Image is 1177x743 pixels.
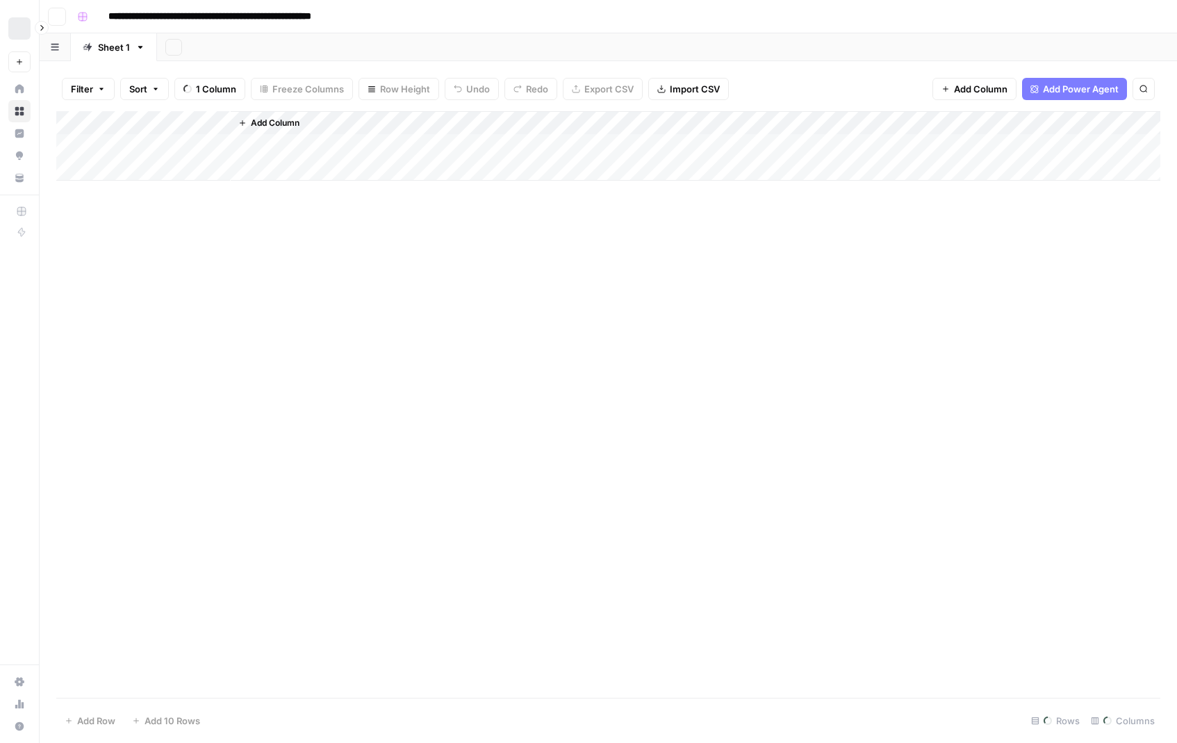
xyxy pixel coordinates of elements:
[932,78,1016,100] button: Add Column
[504,78,557,100] button: Redo
[8,167,31,189] a: Your Data
[272,82,344,96] span: Freeze Columns
[1022,78,1127,100] button: Add Power Agent
[120,78,169,100] button: Sort
[71,82,93,96] span: Filter
[8,78,31,100] a: Home
[129,82,147,96] span: Sort
[466,82,490,96] span: Undo
[71,33,157,61] a: Sheet 1
[124,710,208,732] button: Add 10 Rows
[98,40,130,54] div: Sheet 1
[8,715,31,737] button: Help + Support
[380,82,430,96] span: Row Height
[648,78,729,100] button: Import CSV
[670,82,720,96] span: Import CSV
[1085,710,1160,732] div: Columns
[563,78,643,100] button: Export CSV
[526,82,548,96] span: Redo
[8,671,31,693] a: Settings
[62,78,115,100] button: Filter
[174,78,245,100] button: 1 Column
[359,78,439,100] button: Row Height
[56,710,124,732] button: Add Row
[251,78,353,100] button: Freeze Columns
[77,714,115,728] span: Add Row
[1043,82,1119,96] span: Add Power Agent
[145,714,200,728] span: Add 10 Rows
[445,78,499,100] button: Undo
[1026,710,1085,732] div: Rows
[8,122,31,145] a: Insights
[584,82,634,96] span: Export CSV
[196,82,236,96] span: 1 Column
[954,82,1007,96] span: Add Column
[8,100,31,122] a: Browse
[8,693,31,715] a: Usage
[251,117,299,129] span: Add Column
[8,145,31,167] a: Opportunities
[233,114,305,132] button: Add Column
